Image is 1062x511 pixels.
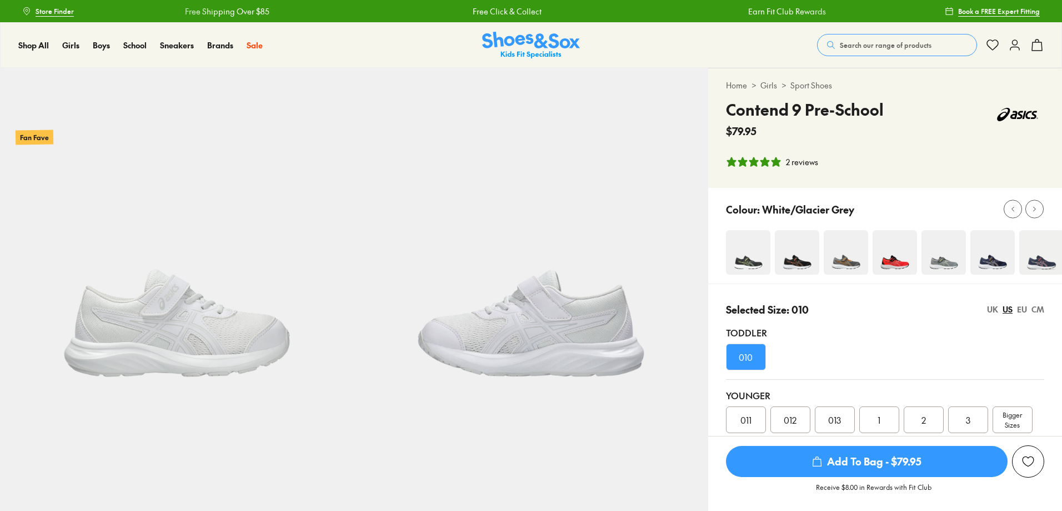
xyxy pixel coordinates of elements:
[824,230,868,275] img: 4-533670_1
[1003,304,1013,315] div: US
[36,6,74,16] span: Store Finder
[184,6,269,17] a: Free Shipping Over $85
[748,6,825,17] a: Earn Fit Club Rewards
[726,80,1044,91] div: > >
[123,39,147,51] a: School
[784,413,796,426] span: 012
[966,413,970,426] span: 3
[1017,304,1027,315] div: EU
[93,39,110,51] a: Boys
[482,32,580,59] a: Shoes & Sox
[354,68,708,422] img: 5-498714_1
[921,413,926,426] span: 2
[991,98,1044,131] img: Vendor logo
[921,230,966,275] img: 4-551430_1
[726,389,1044,402] div: Younger
[790,80,832,91] a: Sport Shoes
[840,40,931,50] span: Search our range of products
[472,6,541,17] a: Free Click & Collect
[726,156,818,168] button: 5 stars, 2 ratings
[62,39,79,51] a: Girls
[16,130,53,145] p: Fan Fave
[726,302,809,317] p: Selected Size: 010
[1003,410,1022,430] span: Bigger Sizes
[740,413,752,426] span: 011
[878,413,880,426] span: 1
[762,202,854,217] p: White/Glacier Grey
[1012,445,1044,478] button: Add to Wishlist
[726,230,770,275] img: 4-551418_1
[817,34,977,56] button: Search our range of products
[760,80,777,91] a: Girls
[739,350,753,364] span: 010
[945,1,1040,21] a: Book a FREE Expert Fitting
[775,230,819,275] img: 4-522464_1
[160,39,194,51] a: Sneakers
[726,202,760,217] p: Colour:
[786,156,818,168] div: 2 reviews
[247,39,263,51] a: Sale
[726,446,1008,477] span: Add To Bag - $79.95
[726,123,757,138] span: $79.95
[987,304,998,315] div: UK
[207,39,233,51] a: Brands
[958,6,1040,16] span: Book a FREE Expert Fitting
[970,230,1015,275] img: 4-522459_1
[22,1,74,21] a: Store Finder
[1031,304,1044,315] div: CM
[726,80,747,91] a: Home
[828,413,841,426] span: 013
[726,98,884,121] h4: Contend 9 Pre-School
[816,482,931,502] p: Receive $8.00 in Rewards with Fit Club
[726,445,1008,478] button: Add To Bag - $79.95
[18,39,49,51] a: Shop All
[873,230,917,275] img: 4-551424_1
[482,32,580,59] img: SNS_Logo_Responsive.svg
[726,326,1044,339] div: Toddler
